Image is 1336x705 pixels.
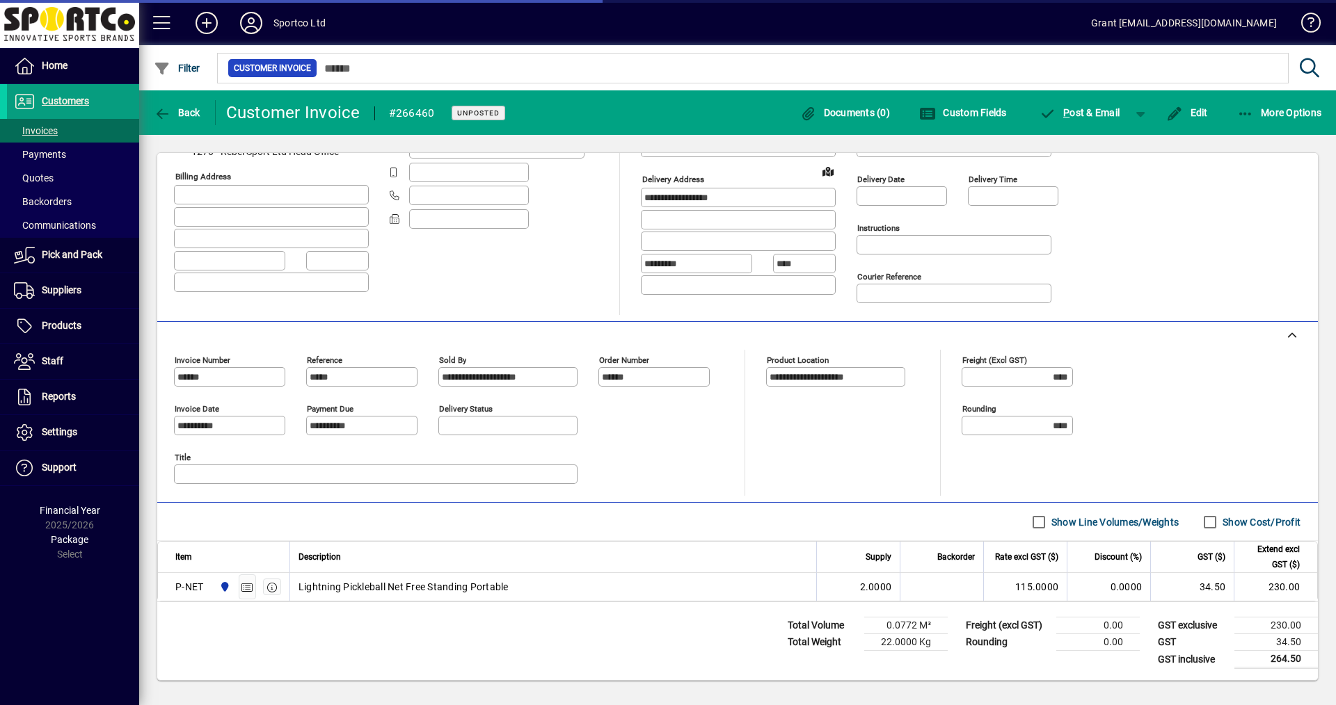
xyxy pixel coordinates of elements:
[969,175,1017,184] mat-label: Delivery time
[1056,634,1140,651] td: 0.00
[800,107,890,118] span: Documents (0)
[857,223,900,233] mat-label: Instructions
[1063,107,1069,118] span: P
[42,284,81,295] span: Suppliers
[1243,542,1300,572] span: Extend excl GST ($)
[154,63,200,74] span: Filter
[439,355,466,365] mat-label: Sold by
[40,505,100,516] span: Financial Year
[175,453,191,462] mat-label: Title
[959,617,1056,634] td: Freight (excl GST)
[937,549,975,565] span: Backorder
[919,107,1007,118] span: Custom Fields
[175,404,219,414] mat-label: Invoice date
[139,100,216,125] app-page-header-button: Back
[150,56,204,81] button: Filter
[995,549,1058,565] span: Rate excl GST ($)
[457,108,500,117] span: Unposted
[7,119,139,143] a: Invoices
[42,462,77,473] span: Support
[150,100,204,125] button: Back
[857,175,905,184] mat-label: Delivery date
[216,579,232,594] span: Sportco Ltd Warehouse
[42,355,63,366] span: Staff
[1163,100,1211,125] button: Edit
[184,10,229,35] button: Add
[1220,515,1301,529] label: Show Cost/Profit
[796,100,893,125] button: Documents (0)
[389,102,435,124] div: #266460
[7,415,139,450] a: Settings
[916,100,1010,125] button: Custom Fields
[299,580,509,594] span: Lightning Pickleball Net Free Standing Portable
[42,95,89,106] span: Customers
[781,634,864,651] td: Total Weight
[154,107,200,118] span: Back
[1198,549,1225,565] span: GST ($)
[864,634,948,651] td: 22.0000 Kg
[234,61,311,75] span: Customer Invoice
[817,160,839,182] a: View on map
[962,355,1027,365] mat-label: Freight (excl GST)
[229,10,273,35] button: Profile
[1234,634,1318,651] td: 34.50
[7,49,139,83] a: Home
[1095,549,1142,565] span: Discount (%)
[42,391,76,402] span: Reports
[42,249,102,260] span: Pick and Pack
[1151,651,1234,668] td: GST inclusive
[767,355,829,365] mat-label: Product location
[14,220,96,231] span: Communications
[1040,107,1120,118] span: ost & Email
[7,143,139,166] a: Payments
[1151,617,1234,634] td: GST exclusive
[860,580,892,594] span: 2.0000
[1237,107,1322,118] span: More Options
[864,617,948,634] td: 0.0772 M³
[1234,573,1317,601] td: 230.00
[307,404,353,414] mat-label: Payment due
[299,549,341,565] span: Description
[7,213,139,237] a: Communications
[7,238,139,273] a: Pick and Pack
[273,12,326,34] div: Sportco Ltd
[226,102,360,124] div: Customer Invoice
[1091,12,1277,34] div: Grant [EMAIL_ADDRESS][DOMAIN_NAME]
[857,272,921,282] mat-label: Courier Reference
[7,166,139,190] a: Quotes
[1234,651,1318,668] td: 264.50
[307,355,342,365] mat-label: Reference
[175,355,230,365] mat-label: Invoice number
[7,380,139,414] a: Reports
[1033,100,1127,125] button: Post & Email
[175,580,203,594] div: P-NET
[781,617,864,634] td: Total Volume
[439,404,493,414] mat-label: Delivery status
[14,196,72,207] span: Backorders
[7,273,139,308] a: Suppliers
[7,344,139,379] a: Staff
[14,172,54,184] span: Quotes
[866,549,891,565] span: Supply
[1067,573,1150,601] td: 0.0000
[14,125,58,136] span: Invoices
[962,404,996,414] mat-label: Rounding
[1049,515,1179,529] label: Show Line Volumes/Weights
[7,451,139,485] a: Support
[175,549,192,565] span: Item
[7,309,139,343] a: Products
[1234,100,1326,125] button: More Options
[599,355,649,365] mat-label: Order number
[51,534,88,545] span: Package
[1291,3,1319,48] a: Knowledge Base
[1151,634,1234,651] td: GST
[992,580,1058,594] div: 115.0000
[959,634,1056,651] td: Rounding
[1166,107,1208,118] span: Edit
[1056,617,1140,634] td: 0.00
[42,426,77,437] span: Settings
[14,149,66,160] span: Payments
[42,320,81,331] span: Products
[1234,617,1318,634] td: 230.00
[1150,573,1234,601] td: 34.50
